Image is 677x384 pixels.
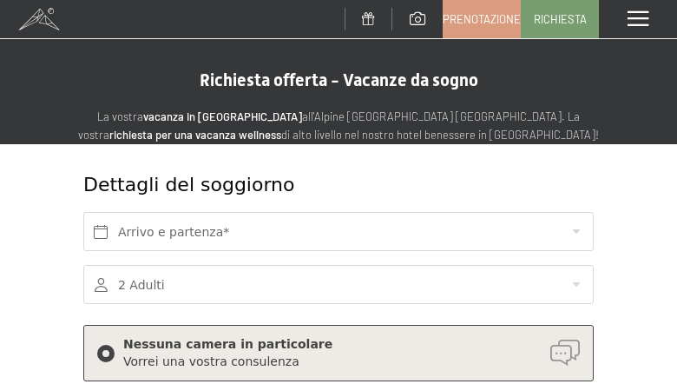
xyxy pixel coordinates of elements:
[69,108,608,144] p: La vostra all'Alpine [GEOGRAPHIC_DATA] [GEOGRAPHIC_DATA]. La vostra di alto livello nel nostro ho...
[522,1,598,37] a: Richiesta
[109,128,281,142] strong: richiesta per una vacanza wellness
[534,11,587,27] span: Richiesta
[83,172,508,199] div: Dettagli del soggiorno
[143,109,302,123] strong: vacanza in [GEOGRAPHIC_DATA]
[443,11,521,27] span: Prenotazione
[123,354,580,371] div: Vorrei una vostra consulenza
[123,336,580,354] div: Nessuna camera in particolare
[444,1,520,37] a: Prenotazione
[200,70,478,90] span: Richiesta offerta - Vacanze da sogno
